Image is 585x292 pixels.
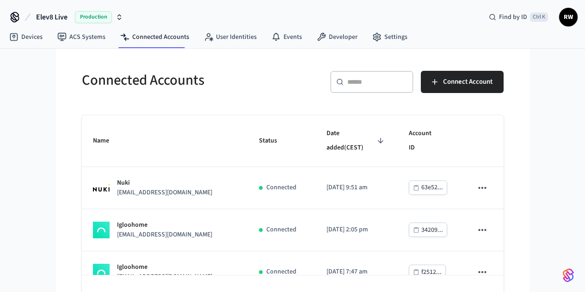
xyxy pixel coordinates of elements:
[264,29,309,45] a: Events
[117,262,212,272] p: Igloohome
[309,29,365,45] a: Developer
[117,178,212,188] p: Nuki
[259,134,289,148] span: Status
[499,12,527,22] span: Find by ID
[481,9,555,25] div: Find by IDCtrl K
[75,11,112,23] span: Production
[326,225,387,235] p: [DATE] 2:05 pm
[82,71,287,90] h5: Connected Accounts
[365,29,415,45] a: Settings
[409,180,447,195] button: 63e52...
[421,224,443,236] div: 34209...
[266,183,296,193] p: Connected
[421,182,443,193] div: 63e52...
[93,184,110,192] img: Nuki Logo, Square
[113,29,197,45] a: Connected Accounts
[117,188,212,198] p: [EMAIL_ADDRESS][DOMAIN_NAME]
[117,230,212,240] p: [EMAIL_ADDRESS][DOMAIN_NAME]
[563,268,574,283] img: SeamLogoGradient.69752ec5.svg
[421,71,504,93] button: Connect Account
[559,8,578,26] button: RW
[409,126,450,155] span: Account ID
[326,183,387,193] p: [DATE] 9:51 am
[117,220,212,230] p: Igloohome
[266,267,296,277] p: Connected
[421,267,442,278] div: f2512...
[560,9,577,25] span: RW
[409,223,447,237] button: 34209...
[266,225,296,235] p: Connected
[326,267,387,277] p: [DATE] 7:47 am
[36,12,68,23] span: Elev8 Live
[93,264,110,280] img: igloohome_logo
[409,265,446,279] button: f2512...
[93,222,110,238] img: igloohome_logo
[2,29,50,45] a: Devices
[530,12,548,22] span: Ctrl K
[443,76,493,88] span: Connect Account
[93,134,121,148] span: Name
[117,272,212,282] p: [EMAIL_ADDRESS][DOMAIN_NAME]
[326,126,387,155] span: Date added(CEST)
[50,29,113,45] a: ACS Systems
[197,29,264,45] a: User Identities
